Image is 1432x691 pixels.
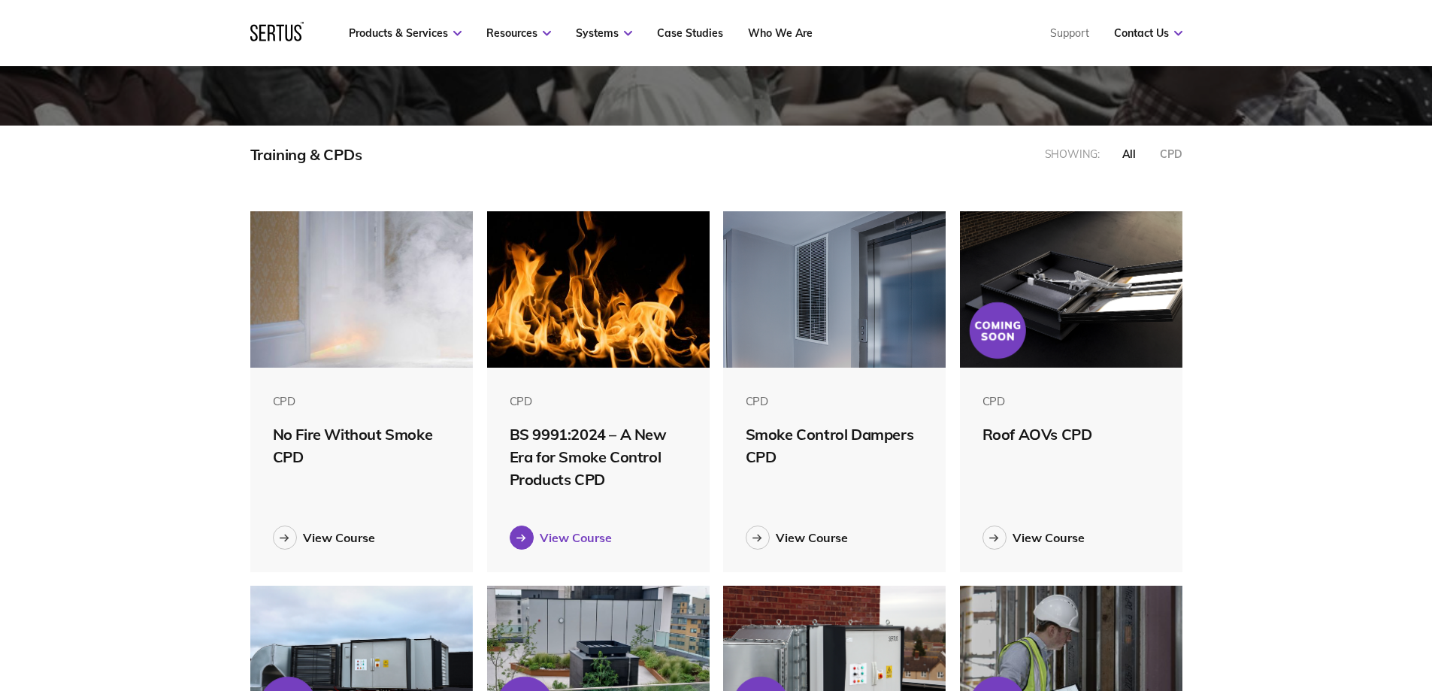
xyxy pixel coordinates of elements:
div: Smoke Control Dampers CPD [746,423,924,468]
div: CPD [746,394,924,408]
a: Resources [486,26,551,40]
div: Showing: [1045,147,1100,161]
a: View Course [273,526,451,550]
a: Case Studies [657,26,723,40]
div: View Course [540,530,612,545]
a: Products & Services [349,26,462,40]
div: View Course [303,530,375,545]
div: CPD [982,394,1161,408]
div: No Fire Without Smoke CPD [273,423,451,468]
a: Support [1050,26,1089,40]
div: CPD [273,394,451,408]
div: all [1122,147,1136,161]
a: Contact Us [1114,26,1182,40]
a: Systems [576,26,632,40]
a: Who We Are [748,26,813,40]
div: BS 9991:2024 – A New Era for Smoke Control Products CPD [510,423,688,491]
div: CPD [510,394,688,408]
div: Roof AOVs CPD [982,423,1161,446]
div: View Course [776,530,848,545]
a: View Course [510,526,688,550]
a: View Course [982,526,1161,550]
div: Training & CPDs [250,145,362,164]
iframe: Chat Widget [1357,619,1432,691]
div: View Course [1013,530,1085,545]
div: CPD [1160,147,1182,161]
a: View Course [746,526,924,550]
